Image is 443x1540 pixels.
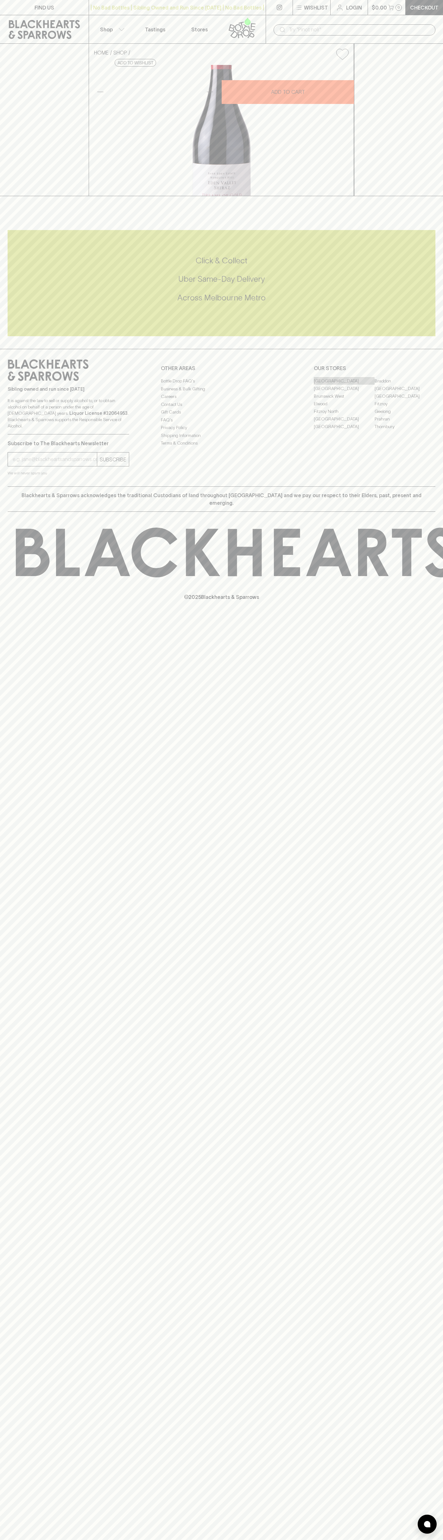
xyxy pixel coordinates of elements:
h5: Across Melbourne Metro [8,292,435,303]
a: [GEOGRAPHIC_DATA] [314,415,375,423]
button: Add to wishlist [334,46,351,62]
a: HOME [94,50,109,55]
input: Try "Pinot noir" [289,25,430,35]
a: Tastings [133,15,177,43]
a: Contact Us [161,401,282,408]
button: Add to wishlist [115,59,156,67]
p: Blackhearts & Sparrows acknowledges the traditional Custodians of land throughout [GEOGRAPHIC_DAT... [12,491,431,507]
a: SHOP [113,50,127,55]
img: 38093.png [89,65,354,196]
p: Shop [100,26,113,33]
p: Stores [191,26,208,33]
h5: Click & Collect [8,255,435,266]
p: SUBSCRIBE [100,456,126,463]
a: Braddon [375,377,435,385]
p: OTHER AREAS [161,364,282,372]
a: Thornbury [375,423,435,430]
a: FAQ's [161,416,282,424]
a: Brunswick West [314,392,375,400]
p: Wishlist [304,4,328,11]
a: [GEOGRAPHIC_DATA] [314,377,375,385]
button: ADD TO CART [222,80,354,104]
p: Subscribe to The Blackhearts Newsletter [8,440,129,447]
input: e.g. jane@blackheartsandsparrows.com.au [13,454,97,465]
img: bubble-icon [424,1521,430,1527]
a: Terms & Conditions [161,440,282,447]
p: We will never spam you [8,470,129,476]
a: Geelong [375,407,435,415]
p: $0.00 [372,4,387,11]
a: Elwood [314,400,375,407]
a: [GEOGRAPHIC_DATA] [375,385,435,392]
h5: Uber Same-Day Delivery [8,274,435,284]
a: Stores [177,15,222,43]
a: Privacy Policy [161,424,282,432]
p: It is against the law to sell or supply alcohol to, or to obtain alcohol on behalf of a person un... [8,397,129,429]
a: Fitzroy North [314,407,375,415]
p: Tastings [145,26,165,33]
div: Call to action block [8,230,435,336]
a: [GEOGRAPHIC_DATA] [314,385,375,392]
p: FIND US [35,4,54,11]
a: Prahran [375,415,435,423]
p: ADD TO CART [271,88,305,96]
button: Shop [89,15,133,43]
p: Sibling owned and run since [DATE] [8,386,129,392]
button: SUBSCRIBE [97,452,129,466]
a: Business & Bulk Gifting [161,385,282,393]
p: Login [346,4,362,11]
p: 0 [397,6,400,9]
a: [GEOGRAPHIC_DATA] [314,423,375,430]
p: Checkout [410,4,439,11]
a: Careers [161,393,282,401]
a: Fitzroy [375,400,435,407]
strong: Liquor License #32064953 [69,411,128,416]
p: OUR STORES [314,364,435,372]
a: Shipping Information [161,432,282,439]
a: Gift Cards [161,408,282,416]
a: Bottle Drop FAQ's [161,377,282,385]
a: [GEOGRAPHIC_DATA] [375,392,435,400]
